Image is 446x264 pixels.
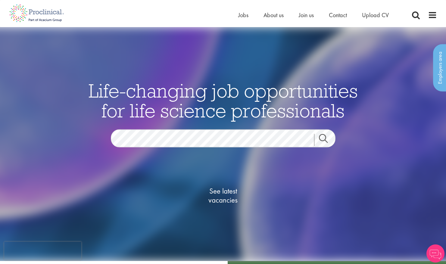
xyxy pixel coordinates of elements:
[89,79,358,123] span: Life-changing job opportunities for life science professionals
[193,163,253,229] a: See latestvacancies
[264,11,284,19] a: About us
[314,134,340,146] a: Job search submit button
[426,244,444,262] img: Chatbot
[238,11,248,19] a: Jobs
[4,242,81,260] iframe: reCAPTCHA
[329,11,347,19] a: Contact
[299,11,314,19] a: Join us
[362,11,389,19] a: Upload CV
[193,187,253,205] span: See latest vacancies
